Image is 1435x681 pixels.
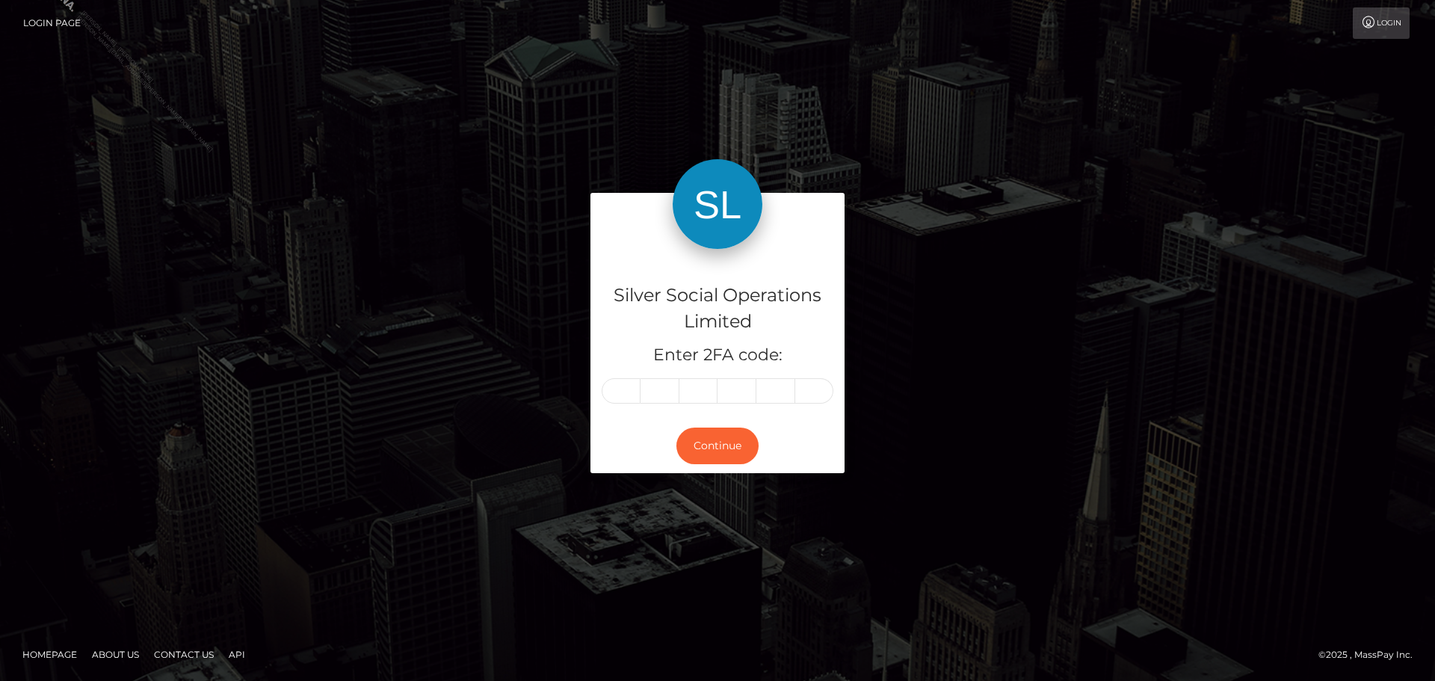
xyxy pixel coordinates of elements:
[1318,647,1424,663] div: © 2025 , MassPay Inc.
[223,643,251,666] a: API
[148,643,220,666] a: Contact Us
[602,344,833,367] h5: Enter 2FA code:
[676,428,759,464] button: Continue
[1353,7,1410,39] a: Login
[673,159,762,249] img: Silver Social Operations Limited
[16,643,83,666] a: Homepage
[86,643,145,666] a: About Us
[602,283,833,335] h4: Silver Social Operations Limited
[23,7,81,39] a: Login Page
